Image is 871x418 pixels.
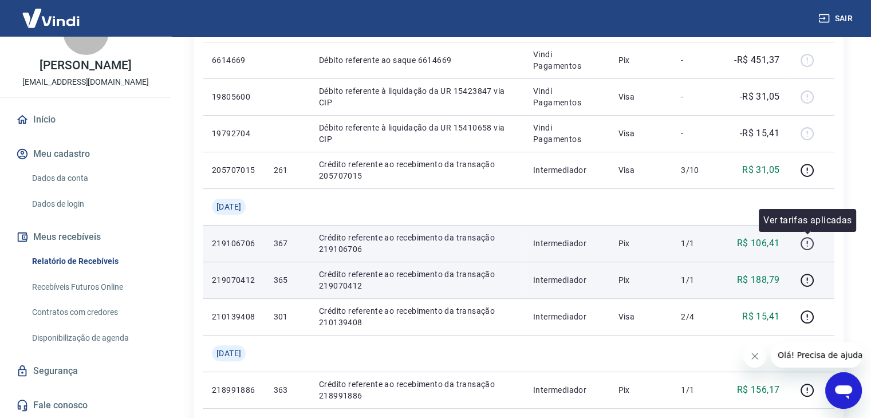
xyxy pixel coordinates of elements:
p: Visa [618,128,663,139]
p: R$ 106,41 [737,236,780,250]
p: Débito referente à liquidação da UR 15410658 via CIP [319,122,515,145]
p: R$ 31,05 [742,163,779,177]
button: Meu cadastro [14,141,157,167]
a: Recebíveis Futuros Online [27,275,157,299]
p: Débito referente ao saque 6614669 [319,54,515,66]
a: Segurança [14,358,157,384]
p: Intermediador [533,384,600,396]
p: 6614669 [212,54,255,66]
p: -R$ 451,37 [734,53,779,67]
p: Pix [618,274,663,286]
button: Sair [816,8,857,29]
span: Olá! Precisa de ajuda? [7,8,96,17]
span: [DATE] [216,348,241,359]
p: Crédito referente ao recebimento da transação 210139408 [319,305,515,328]
p: 3/10 [681,164,715,176]
p: Intermediador [533,238,600,249]
p: Crédito referente ao recebimento da transação 218991886 [319,378,515,401]
p: Pix [618,238,663,249]
a: Disponibilização de agenda [27,326,157,350]
p: 365 [274,274,301,286]
p: [EMAIL_ADDRESS][DOMAIN_NAME] [22,76,149,88]
img: Vindi [14,1,88,36]
p: Ver tarifas aplicadas [763,214,852,227]
p: 261 [274,164,301,176]
iframe: Botão para abrir a janela de mensagens [825,372,862,409]
p: 219106706 [212,238,255,249]
a: Contratos com credores [27,301,157,324]
p: Débito referente à liquidação da UR 15423847 via CIP [319,85,515,108]
p: 301 [274,311,301,322]
p: 2/4 [681,311,715,322]
p: - [681,128,715,139]
p: 210139408 [212,311,255,322]
p: 19805600 [212,91,255,102]
a: Início [14,107,157,132]
p: 219070412 [212,274,255,286]
p: 218991886 [212,384,255,396]
p: [PERSON_NAME] [40,60,131,72]
p: 1/1 [681,238,715,249]
p: Pix [618,384,663,396]
span: [DATE] [216,201,241,212]
p: Vindi Pagamentos [533,122,600,145]
p: 1/1 [681,274,715,286]
p: 19792704 [212,128,255,139]
a: Dados da conta [27,167,157,190]
button: Meus recebíveis [14,224,157,250]
p: Pix [618,54,663,66]
p: Intermediador [533,311,600,322]
p: -R$ 15,41 [740,127,780,140]
p: - [681,91,715,102]
p: R$ 15,41 [742,310,779,324]
p: 363 [274,384,301,396]
p: 1/1 [681,384,715,396]
p: Visa [618,91,663,102]
p: Visa [618,164,663,176]
p: Intermediador [533,274,600,286]
iframe: Fechar mensagem [743,345,766,368]
p: Vindi Pagamentos [533,49,600,72]
p: - [681,54,715,66]
p: Crédito referente ao recebimento da transação 205707015 [319,159,515,182]
p: 367 [274,238,301,249]
p: R$ 156,17 [737,383,780,397]
a: Relatório de Recebíveis [27,250,157,273]
a: Fale conosco [14,393,157,418]
p: R$ 188,79 [737,273,780,287]
p: Crédito referente ao recebimento da transação 219070412 [319,269,515,291]
p: -R$ 31,05 [740,90,780,104]
iframe: Mensagem da empresa [771,342,862,368]
p: Crédito referente ao recebimento da transação 219106706 [319,232,515,255]
p: Intermediador [533,164,600,176]
p: Visa [618,311,663,322]
p: Vindi Pagamentos [533,85,600,108]
a: Dados de login [27,192,157,216]
p: 205707015 [212,164,255,176]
